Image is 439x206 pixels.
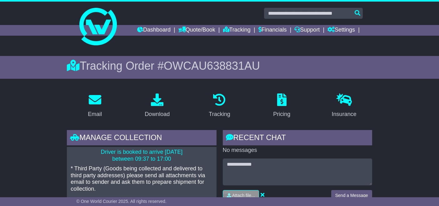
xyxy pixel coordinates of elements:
[164,59,260,72] span: OWCAU638831AU
[71,149,212,162] p: Driver is booked to arrive [DATE] between 09:37 to 17:00
[137,25,171,36] a: Dashboard
[145,110,170,118] div: Download
[269,91,294,121] a: Pricing
[223,25,251,36] a: Tracking
[71,165,212,192] p: * Third Party (Goods being collected and delivered to third party addresses) please send all atta...
[331,190,372,201] button: Send a Message
[76,199,167,204] span: © One World Courier 2025. All rights reserved.
[258,25,287,36] a: Financials
[88,110,102,118] div: Email
[294,25,320,36] a: Support
[178,25,215,36] a: Quote/Book
[209,110,230,118] div: Tracking
[332,110,357,118] div: Insurance
[327,25,355,36] a: Settings
[205,91,234,121] a: Tracking
[141,91,174,121] a: Download
[273,110,290,118] div: Pricing
[328,91,361,121] a: Insurance
[67,59,372,73] div: Tracking Order #
[67,130,216,147] div: Manage collection
[84,91,106,121] a: Email
[223,130,372,147] div: RECENT CHAT
[223,147,372,154] p: No messages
